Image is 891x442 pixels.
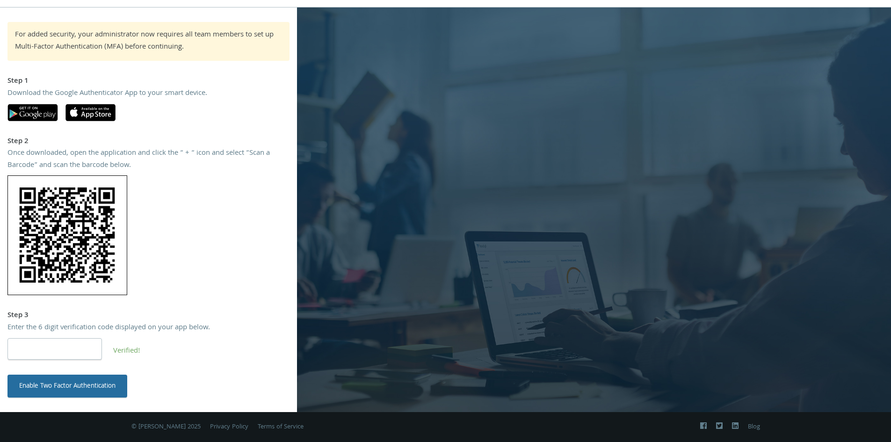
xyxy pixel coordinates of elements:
[258,422,304,432] a: Terms of Service
[7,375,127,397] button: Enable Two Factor Authentication
[7,310,29,322] strong: Step 3
[131,422,201,432] span: © [PERSON_NAME] 2025
[7,88,290,100] div: Download the Google Authenticator App to your smart device.
[210,422,248,432] a: Privacy Policy
[7,136,29,148] strong: Step 2
[15,29,282,53] div: For added security, your administrator now requires all team members to set up Multi-Factor Authe...
[7,322,290,334] div: Enter the 6 digit verification code displayed on your app below.
[7,148,290,172] div: Once downloaded, open the application and click the “ + “ icon and select “Scan a Barcode” and sc...
[7,75,29,87] strong: Step 1
[113,345,140,357] span: Verified!
[65,104,116,121] img: apple-app-store.svg
[7,175,127,295] img: Mn5NOz7SjrQAAAAASUVORK5CYII=
[748,422,760,432] a: Blog
[7,104,58,121] img: google-play.svg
